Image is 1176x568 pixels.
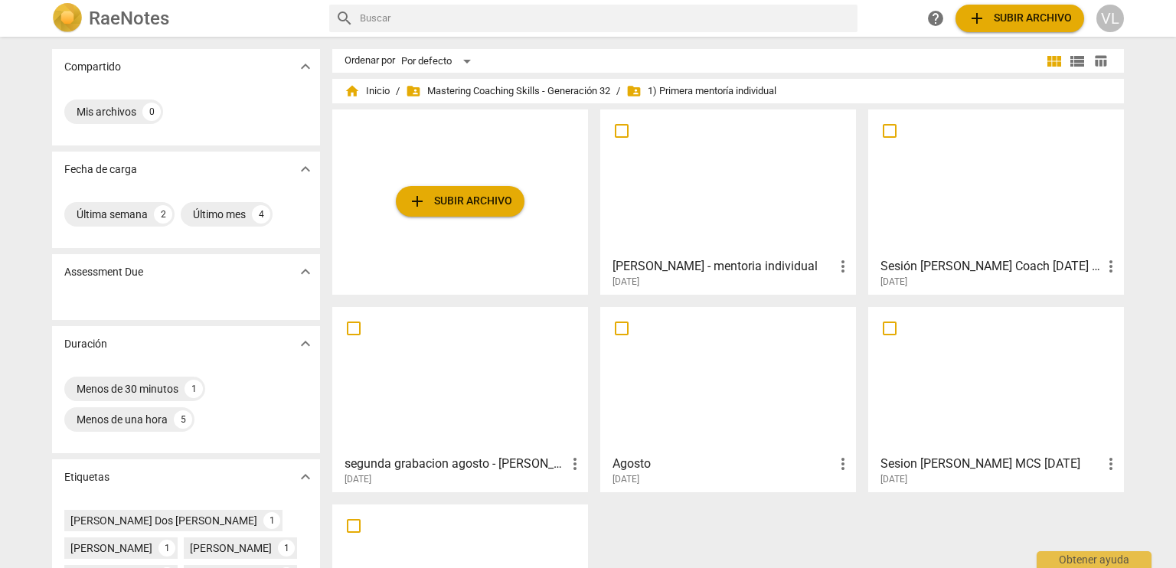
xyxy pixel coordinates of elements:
[64,59,121,75] p: Compartido
[296,468,315,486] span: expand_more
[294,465,317,488] button: Mostrar más
[922,5,949,32] a: Obtener ayuda
[52,3,317,34] a: LogoRaeNotes
[174,410,192,429] div: 5
[874,312,1119,485] a: Sesion [PERSON_NAME] MCS [DATE][DATE]
[263,512,280,529] div: 1
[335,9,354,28] span: search
[612,473,639,486] span: [DATE]
[77,381,178,397] div: Menos de 30 minutos
[64,336,107,352] p: Duración
[606,312,851,485] a: Agosto[DATE]
[612,276,639,289] span: [DATE]
[1037,551,1151,568] div: Obtener ayuda
[70,540,152,556] div: [PERSON_NAME]
[1066,50,1089,73] button: Lista
[193,207,246,222] div: Último mes
[294,55,317,78] button: Mostrar más
[345,83,360,99] span: home
[880,473,907,486] span: [DATE]
[252,205,270,224] div: 4
[296,160,315,178] span: expand_more
[880,276,907,289] span: [DATE]
[834,257,852,276] span: more_vert
[968,9,1072,28] span: Subir archivo
[408,192,426,211] span: add
[834,455,852,473] span: more_vert
[1045,52,1063,70] span: view_module
[142,103,161,121] div: 0
[1068,52,1086,70] span: view_list
[926,9,945,28] span: help
[345,473,371,486] span: [DATE]
[278,540,295,557] div: 1
[1096,5,1124,32] button: VL
[626,83,776,99] span: 1) Primera mentoría individual
[1093,54,1108,68] span: table_chart
[968,9,986,28] span: add
[294,158,317,181] button: Mostrar más
[52,3,83,34] img: Logo
[1102,455,1120,473] span: more_vert
[77,412,168,427] div: Menos de una hora
[345,455,566,473] h3: segunda grabacion agosto - sebastian Sosa
[185,380,203,398] div: 1
[64,264,143,280] p: Assessment Due
[338,312,583,485] a: segunda grabacion agosto - [PERSON_NAME][DATE]
[406,83,421,99] span: folder_shared
[880,455,1102,473] h3: Sesion Ana-Agustin MCS 27.08.25
[190,540,272,556] div: [PERSON_NAME]
[77,104,136,119] div: Mis archivos
[1102,257,1120,276] span: more_vert
[612,257,834,276] h3: victor - mentoria individual
[89,8,169,29] h2: RaeNotes
[616,86,620,97] span: /
[401,49,476,73] div: Por defecto
[296,57,315,76] span: expand_more
[345,83,390,99] span: Inicio
[294,332,317,355] button: Mostrar más
[345,55,395,67] div: Ordenar por
[955,5,1084,32] button: Subir
[408,192,512,211] span: Subir archivo
[296,263,315,281] span: expand_more
[294,260,317,283] button: Mostrar más
[612,455,834,473] h3: Agosto
[406,83,610,99] span: Mastering Coaching Skills - Generación 32
[880,257,1102,276] h3: Sesión Estefania Coach 10-09-25 para Mentoría individual
[154,205,172,224] div: 2
[874,115,1119,288] a: Sesión [PERSON_NAME] Coach [DATE] para Mentoría individual[DATE]
[606,115,851,288] a: [PERSON_NAME] - mentoria individual[DATE]
[396,186,524,217] button: Subir
[1089,50,1112,73] button: Tabla
[296,335,315,353] span: expand_more
[77,207,148,222] div: Última semana
[360,6,851,31] input: Buscar
[566,455,584,473] span: more_vert
[64,162,137,178] p: Fecha de carga
[70,513,257,528] div: [PERSON_NAME] Dos [PERSON_NAME]
[396,86,400,97] span: /
[158,540,175,557] div: 1
[64,469,109,485] p: Etiquetas
[626,83,642,99] span: folder_shared
[1043,50,1066,73] button: Cuadrícula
